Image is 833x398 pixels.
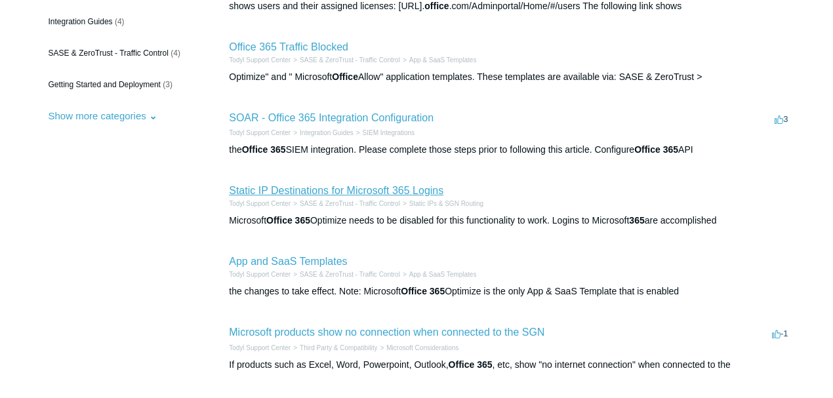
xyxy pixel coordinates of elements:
[300,271,400,278] a: SASE & ZeroTrust - Traffic Control
[229,41,348,52] a: Office 365 Traffic Blocked
[291,199,400,209] li: SASE & ZeroTrust - Traffic Control
[229,200,291,207] a: Todyl Support Center
[400,199,483,209] li: Static IPs & SGN Routing
[291,128,354,138] li: Integration Guides
[775,114,788,124] span: 3
[291,55,400,65] li: SASE & ZeroTrust - Traffic Control
[42,104,164,128] button: Show more categories
[409,56,477,64] a: App & SaaS Templates
[229,128,291,138] li: Todyl Support Center
[377,343,458,353] li: Microsoft Considerations
[229,285,791,298] div: the changes to take effect. Note: Microsoft Optimize is the only App & SaaS Template that is enabled
[229,327,544,338] a: Microsoft products show no connection when connected to the SGN
[424,1,449,11] em: office
[42,9,192,34] a: Integration Guides (4)
[229,256,347,267] a: App and SaaS Templates
[400,269,477,279] li: App & SaaS Templates
[115,17,125,26] span: (4)
[49,17,113,26] span: Integration Guides
[42,41,192,66] a: SASE & ZeroTrust - Traffic Control (4)
[229,112,434,123] a: SOAR - Office 365 Integration Configuration
[401,286,445,296] em: Office 365
[163,80,173,89] span: (3)
[266,215,310,226] em: Office 365
[229,358,791,372] div: If products such as Excel, Word, Powerpoint, Outlook, , etc, show "no internet connection" when c...
[229,214,791,228] div: Microsoft Optimize needs to be disabled for this functionality to work. Logins to Microsoft are a...
[242,144,286,155] em: Office 365
[772,328,788,338] span: -1
[409,271,477,278] a: App & SaaS Templates
[229,143,791,157] div: the SIEM integration. Please complete those steps prior to following this article. Configure API
[634,144,678,155] em: Office 365
[332,71,358,82] em: Office
[229,129,291,136] a: Todyl Support Center
[229,185,443,196] a: Static IP Destinations for Microsoft 365 Logins
[229,343,291,353] li: Todyl Support Center
[229,269,291,279] li: Todyl Support Center
[229,344,291,351] a: Todyl Support Center
[229,55,291,65] li: Todyl Support Center
[409,200,483,207] a: Static IPs & SGN Routing
[291,343,377,353] li: Third Party & Compatibility
[171,49,180,58] span: (4)
[229,70,791,84] div: Optimize" and " Microsoft Allow" application templates. These templates are available via: SASE &...
[229,271,291,278] a: Todyl Support Center
[300,344,377,351] a: Third Party & Compatibility
[300,129,354,136] a: Integration Guides
[400,55,477,65] li: App & SaaS Templates
[300,200,400,207] a: SASE & ZeroTrust - Traffic Control
[386,344,458,351] a: Microsoft Considerations
[229,199,291,209] li: Todyl Support Center
[49,49,169,58] span: SASE & ZeroTrust - Traffic Control
[42,72,192,97] a: Getting Started and Deployment (3)
[229,56,291,64] a: Todyl Support Center
[300,56,400,64] a: SASE & ZeroTrust - Traffic Control
[449,359,493,370] em: Office 365
[363,129,415,136] a: SIEM Integrations
[354,128,415,138] li: SIEM Integrations
[291,269,400,279] li: SASE & ZeroTrust - Traffic Control
[629,215,644,226] em: 365
[49,80,161,89] span: Getting Started and Deployment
